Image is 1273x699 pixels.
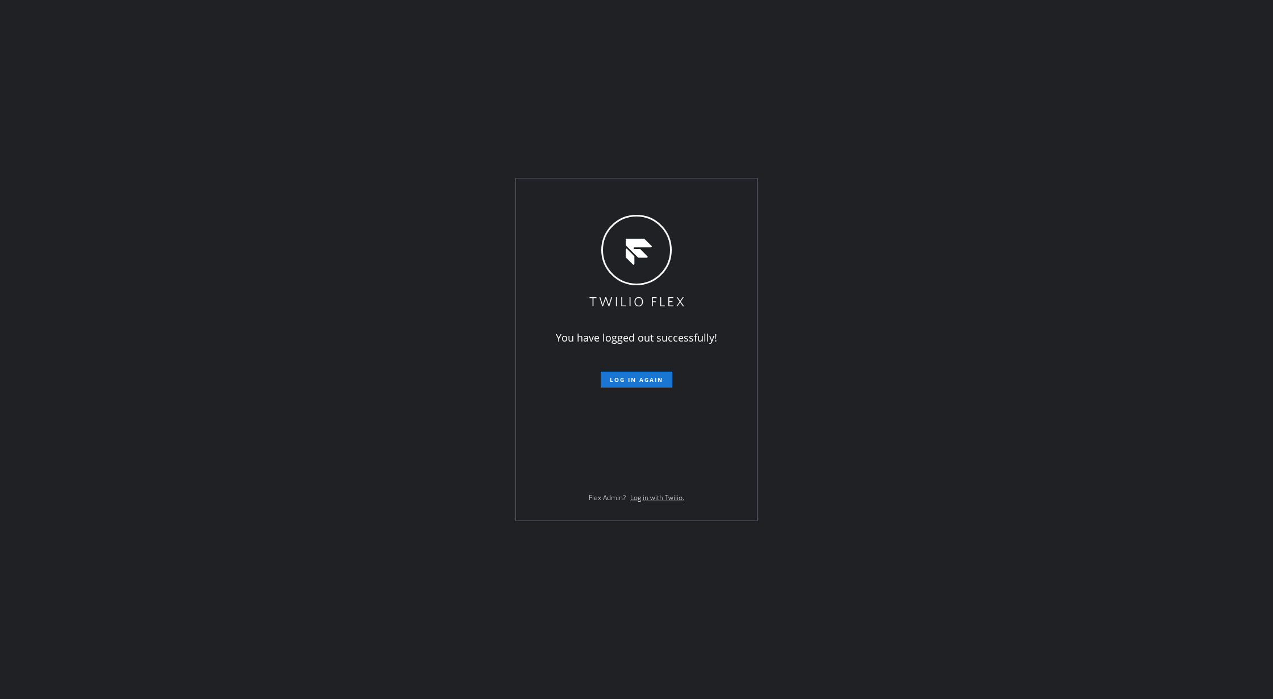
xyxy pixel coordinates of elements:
a: Log in with Twilio. [630,493,684,502]
span: You have logged out successfully! [556,331,717,344]
span: Flex Admin? [589,493,626,502]
button: Log in again [601,372,672,388]
span: Log in again [610,376,663,384]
